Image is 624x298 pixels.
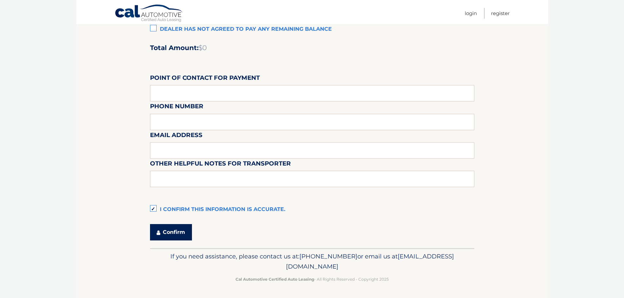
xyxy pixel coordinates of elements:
[150,130,202,142] label: Email Address
[299,253,357,260] span: [PHONE_NUMBER]
[491,8,510,19] a: Register
[154,251,470,272] p: If you need assistance, please contact us at: or email us at
[150,44,474,52] h2: Total Amount:
[150,73,260,85] label: Point of Contact for Payment
[150,23,474,36] label: Dealer has not agreed to pay any remaining balance
[154,276,470,283] p: - All Rights Reserved - Copyright 2025
[150,203,474,216] label: I confirm this information is accurate.
[150,159,291,171] label: Other helpful notes for transporter
[150,224,192,240] button: Confirm
[465,8,477,19] a: Login
[199,44,207,52] span: $0
[115,4,183,23] a: Cal Automotive
[236,277,314,282] strong: Cal Automotive Certified Auto Leasing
